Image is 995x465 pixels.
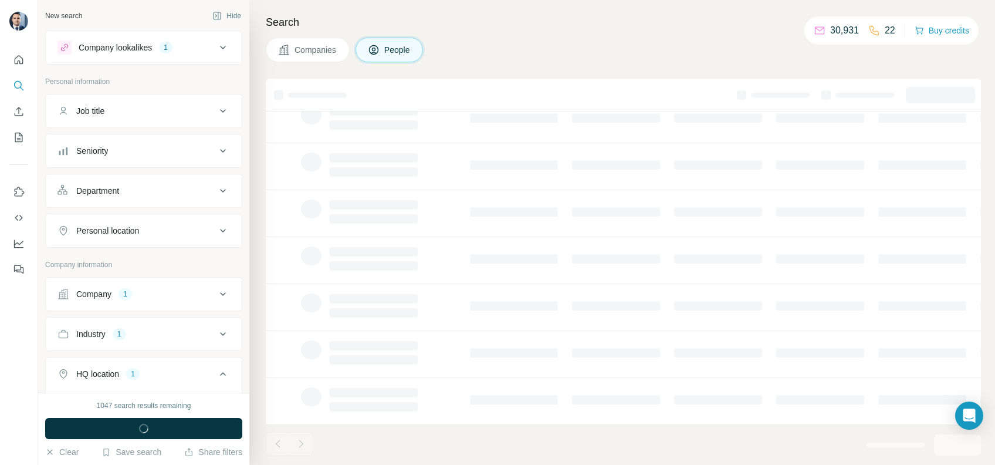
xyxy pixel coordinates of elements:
[113,329,126,339] div: 1
[46,177,242,205] button: Department
[46,280,242,308] button: Company1
[885,23,895,38] p: 22
[266,14,981,31] h4: Search
[9,101,28,122] button: Enrich CSV
[45,446,79,458] button: Clear
[45,76,242,87] p: Personal information
[9,49,28,70] button: Quick start
[76,328,106,340] div: Industry
[46,360,242,393] button: HQ location1
[295,44,337,56] span: Companies
[46,320,242,348] button: Industry1
[76,368,119,380] div: HQ location
[79,42,152,53] div: Company lookalikes
[384,44,411,56] span: People
[9,12,28,31] img: Avatar
[45,260,242,270] p: Company information
[76,288,111,300] div: Company
[76,105,104,117] div: Job title
[915,22,969,39] button: Buy credits
[46,217,242,245] button: Personal location
[9,233,28,254] button: Dashboard
[126,369,140,379] div: 1
[9,207,28,228] button: Use Surfe API
[9,75,28,96] button: Search
[76,145,108,157] div: Seniority
[204,7,249,25] button: Hide
[97,400,191,411] div: 1047 search results remaining
[9,259,28,280] button: Feedback
[76,185,119,197] div: Department
[830,23,859,38] p: 30,931
[46,137,242,165] button: Seniority
[76,225,139,237] div: Personal location
[45,11,82,21] div: New search
[101,446,161,458] button: Save search
[9,127,28,148] button: My lists
[46,33,242,62] button: Company lookalikes1
[955,402,983,430] div: Open Intercom Messenger
[46,97,242,125] button: Job title
[9,181,28,203] button: Use Surfe on LinkedIn
[184,446,242,458] button: Share filters
[159,42,172,53] div: 1
[119,289,132,299] div: 1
